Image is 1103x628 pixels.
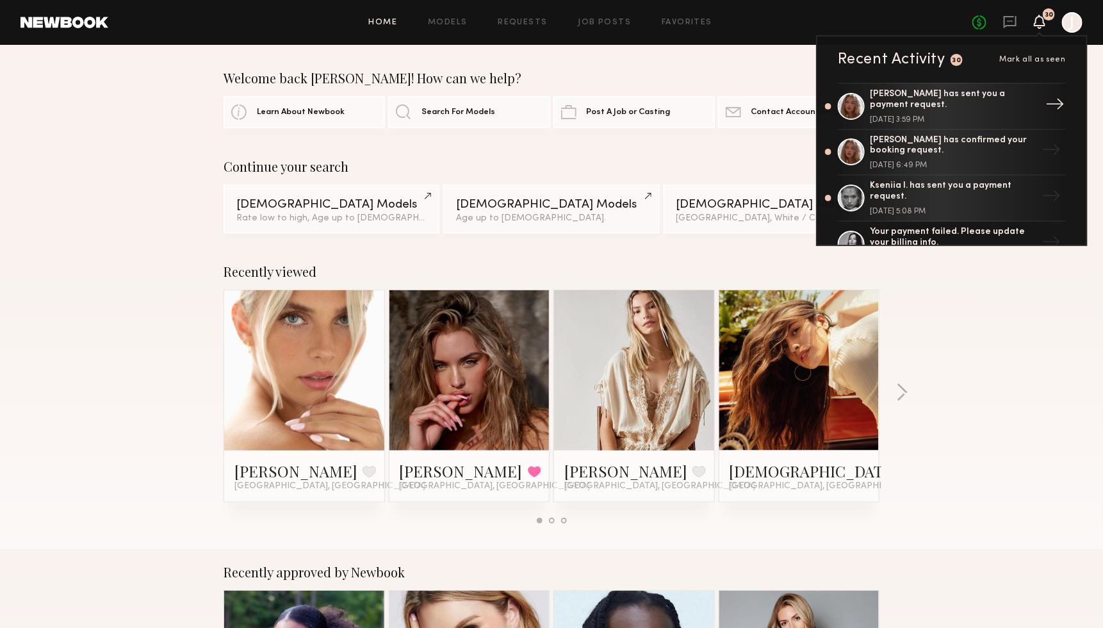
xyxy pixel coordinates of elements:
[838,176,1066,222] a: Kseniia I. has sent you a payment request.[DATE] 5:08 PM→
[224,565,879,580] div: Recently approved by Newbook
[388,96,550,128] a: Search For Models
[662,19,712,27] a: Favorites
[952,57,961,64] div: 30
[870,181,1036,202] div: Kseniia I. has sent you a payment request.
[456,199,646,211] div: [DEMOGRAPHIC_DATA] Models
[730,461,1020,481] a: [DEMOGRAPHIC_DATA][PERSON_NAME]
[870,161,1036,169] div: [DATE] 6:49 PM
[838,83,1066,130] a: [PERSON_NAME] has sent you a payment request.[DATE] 3:59 PM→
[224,96,385,128] a: Learn About Newbook
[664,185,879,233] a: [DEMOGRAPHIC_DATA] Models[GEOGRAPHIC_DATA], White / Caucasian
[718,96,879,128] a: Contact Account Manager
[400,481,591,492] span: [GEOGRAPHIC_DATA], [GEOGRAPHIC_DATA]
[751,108,858,117] span: Contact Account Manager
[870,208,1036,215] div: [DATE] 5:08 PM
[1045,12,1053,19] div: 30
[870,227,1036,249] div: Your payment failed. Please update your billing info.
[236,214,427,223] div: Rate low to high, Age up to [DEMOGRAPHIC_DATA].
[498,19,548,27] a: Requests
[236,199,427,211] div: [DEMOGRAPHIC_DATA] Models
[870,89,1036,111] div: [PERSON_NAME] has sent you a payment request.
[564,461,687,481] a: [PERSON_NAME]
[676,199,867,211] div: [DEMOGRAPHIC_DATA] Models
[870,135,1036,157] div: [PERSON_NAME] has confirmed your booking request.
[400,461,523,481] a: [PERSON_NAME]
[224,70,879,86] div: Welcome back [PERSON_NAME]! How can we help?
[1036,181,1066,215] div: →
[564,481,755,492] span: [GEOGRAPHIC_DATA], [GEOGRAPHIC_DATA]
[870,116,1036,124] div: [DATE] 3:59 PM
[428,19,467,27] a: Models
[730,481,920,492] span: [GEOGRAPHIC_DATA], [GEOGRAPHIC_DATA]
[838,130,1066,176] a: [PERSON_NAME] has confirmed your booking request.[DATE] 6:49 PM→
[838,52,945,67] div: Recent Activity
[553,96,715,128] a: Post A Job or Casting
[1040,90,1070,123] div: →
[257,108,345,117] span: Learn About Newbook
[1036,135,1066,169] div: →
[587,108,671,117] span: Post A Job or Casting
[224,264,879,279] div: Recently viewed
[676,214,867,223] div: [GEOGRAPHIC_DATA], White / Caucasian
[234,461,357,481] a: [PERSON_NAME]
[456,214,646,223] div: Age up to [DEMOGRAPHIC_DATA].
[421,108,495,117] span: Search For Models
[838,222,1066,268] a: Your payment failed. Please update your billing info.→
[443,185,659,233] a: [DEMOGRAPHIC_DATA] ModelsAge up to [DEMOGRAPHIC_DATA].
[224,185,439,233] a: [DEMOGRAPHIC_DATA] ModelsRate low to high, Age up to [DEMOGRAPHIC_DATA].
[578,19,632,27] a: Job Posts
[224,159,879,174] div: Continue your search
[1062,12,1083,33] a: J
[999,56,1066,63] span: Mark all as seen
[1036,227,1066,261] div: →
[369,19,398,27] a: Home
[234,481,425,492] span: [GEOGRAPHIC_DATA], [GEOGRAPHIC_DATA]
